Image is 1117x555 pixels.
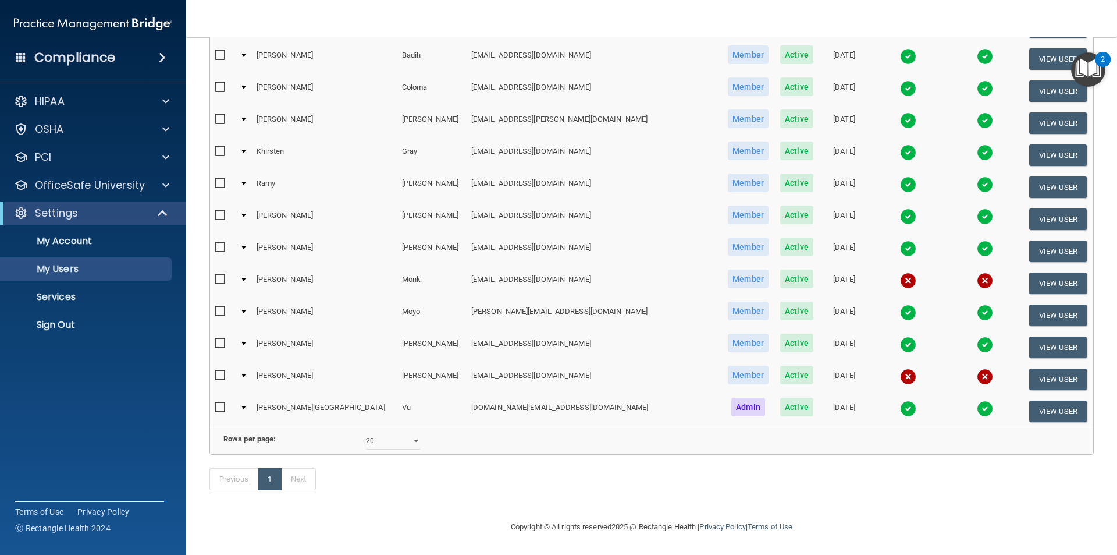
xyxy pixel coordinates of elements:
[252,363,397,395] td: [PERSON_NAME]
[8,235,166,247] p: My Account
[397,331,467,363] td: [PERSON_NAME]
[1029,401,1087,422] button: View User
[397,395,467,427] td: Vu
[819,203,869,235] td: [DATE]
[252,139,397,171] td: Khirsten
[819,235,869,267] td: [DATE]
[14,206,169,220] a: Settings
[977,144,993,161] img: tick.e7d51cea.svg
[900,80,916,97] img: tick.e7d51cea.svg
[397,43,467,75] td: Badih
[728,142,769,160] span: Member
[1029,241,1087,262] button: View User
[397,139,467,171] td: Gray
[1029,305,1087,326] button: View User
[397,75,467,107] td: Coloma
[1029,112,1087,134] button: View User
[977,80,993,97] img: tick.e7d51cea.svg
[900,337,916,353] img: tick.e7d51cea.svg
[258,468,282,490] a: 1
[819,299,869,331] td: [DATE]
[1029,176,1087,198] button: View User
[252,75,397,107] td: [PERSON_NAME]
[728,366,769,384] span: Member
[467,331,722,363] td: [EMAIL_ADDRESS][DOMAIN_NAME]
[467,75,722,107] td: [EMAIL_ADDRESS][DOMAIN_NAME]
[819,139,869,171] td: [DATE]
[467,203,722,235] td: [EMAIL_ADDRESS][DOMAIN_NAME]
[467,235,722,267] td: [EMAIL_ADDRESS][DOMAIN_NAME]
[780,398,813,416] span: Active
[15,522,111,534] span: Ⓒ Rectangle Health 2024
[977,48,993,65] img: tick.e7d51cea.svg
[397,107,467,139] td: [PERSON_NAME]
[14,150,169,164] a: PCI
[439,508,864,546] div: Copyright © All rights reserved 2025 @ Rectangle Health | |
[977,305,993,321] img: tick.e7d51cea.svg
[728,206,769,224] span: Member
[977,112,993,129] img: tick.e7d51cea.svg
[819,331,869,363] td: [DATE]
[1029,48,1087,70] button: View User
[8,263,166,275] p: My Users
[8,319,166,331] p: Sign Out
[900,48,916,65] img: tick.e7d51cea.svg
[467,171,722,203] td: [EMAIL_ADDRESS][DOMAIN_NAME]
[35,150,51,164] p: PCI
[728,238,769,256] span: Member
[397,171,467,203] td: [PERSON_NAME]
[252,235,397,267] td: [PERSON_NAME]
[1029,208,1087,230] button: View User
[35,178,145,192] p: OfficeSafe University
[223,434,276,443] b: Rows per page:
[780,270,813,288] span: Active
[1029,369,1087,390] button: View User
[900,273,916,289] img: cross.ca9f0e7f.svg
[209,468,258,490] a: Previous
[780,302,813,320] span: Active
[1029,273,1087,294] button: View User
[819,107,869,139] td: [DATE]
[780,77,813,96] span: Active
[35,94,65,108] p: HIPAA
[780,174,813,192] span: Active
[699,522,745,531] a: Privacy Policy
[728,174,769,192] span: Member
[14,94,169,108] a: HIPAA
[780,206,813,224] span: Active
[252,203,397,235] td: [PERSON_NAME]
[467,395,722,427] td: [DOMAIN_NAME][EMAIL_ADDRESS][DOMAIN_NAME]
[397,299,467,331] td: Moyo
[728,302,769,320] span: Member
[731,398,765,416] span: Admin
[467,139,722,171] td: [EMAIL_ADDRESS][DOMAIN_NAME]
[1029,144,1087,166] button: View User
[728,77,769,96] span: Member
[780,334,813,352] span: Active
[977,401,993,417] img: tick.e7d51cea.svg
[467,363,722,395] td: [EMAIL_ADDRESS][DOMAIN_NAME]
[780,45,813,64] span: Active
[397,363,467,395] td: [PERSON_NAME]
[1101,59,1105,75] div: 2
[35,206,78,220] p: Settings
[819,363,869,395] td: [DATE]
[780,238,813,256] span: Active
[900,144,916,161] img: tick.e7d51cea.svg
[252,267,397,299] td: [PERSON_NAME]
[900,241,916,257] img: tick.e7d51cea.svg
[397,235,467,267] td: [PERSON_NAME]
[900,305,916,321] img: tick.e7d51cea.svg
[728,45,769,64] span: Member
[77,506,130,518] a: Privacy Policy
[397,267,467,299] td: Monk
[780,109,813,128] span: Active
[819,75,869,107] td: [DATE]
[780,366,813,384] span: Active
[35,122,64,136] p: OSHA
[900,112,916,129] img: tick.e7d51cea.svg
[1029,337,1087,358] button: View User
[467,299,722,331] td: [PERSON_NAME][EMAIL_ADDRESS][DOMAIN_NAME]
[14,12,172,36] img: PMB logo
[1029,80,1087,102] button: View User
